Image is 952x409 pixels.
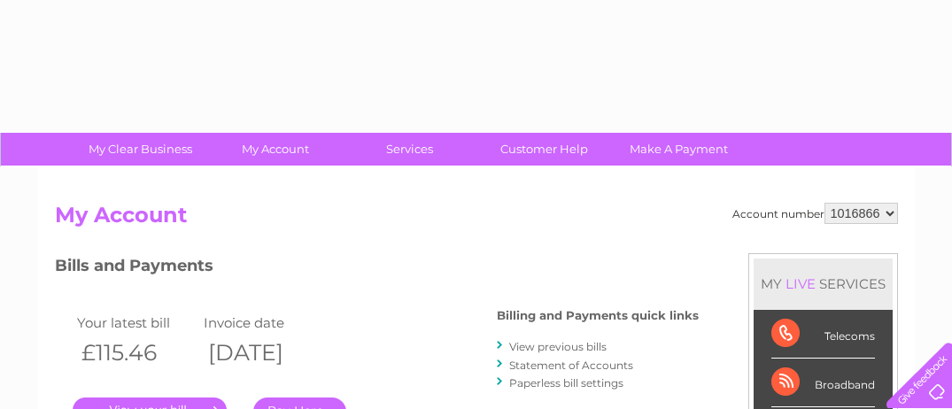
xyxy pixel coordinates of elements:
th: [DATE] [199,335,327,371]
div: LIVE [782,275,819,292]
div: Account number [732,203,898,224]
a: My Account [202,133,348,166]
a: Statement of Accounts [509,359,633,372]
h2: My Account [55,203,898,236]
div: Telecoms [771,310,875,359]
td: Invoice date [199,311,327,335]
a: Services [337,133,483,166]
h3: Bills and Payments [55,253,699,284]
a: My Clear Business [67,133,213,166]
th: £115.46 [73,335,200,371]
a: Customer Help [471,133,617,166]
a: View previous bills [509,340,607,353]
a: Paperless bill settings [509,376,623,390]
h4: Billing and Payments quick links [497,309,699,322]
a: Make A Payment [606,133,752,166]
div: MY SERVICES [754,259,893,309]
div: Broadband [771,359,875,407]
td: Your latest bill [73,311,200,335]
